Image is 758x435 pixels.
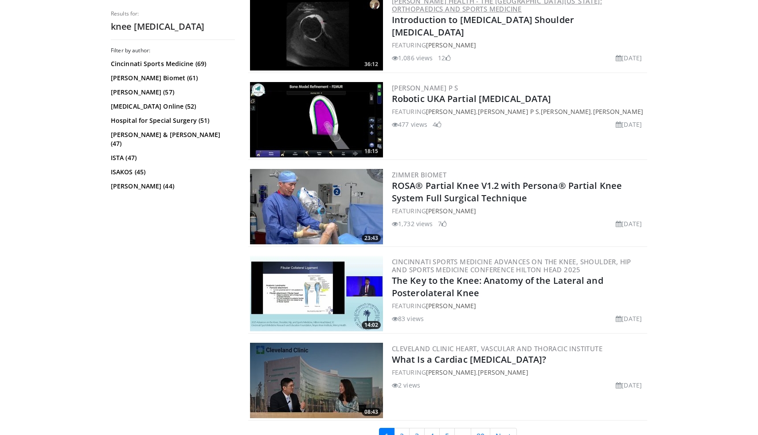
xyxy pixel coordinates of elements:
a: 08:43 [250,343,383,418]
li: 83 views [392,314,424,323]
a: [PERSON_NAME] (44) [111,182,233,191]
li: 12 [438,53,450,63]
a: What Is a Cardiac [MEDICAL_DATA]? [392,353,546,365]
li: [DATE] [616,53,642,63]
a: [PERSON_NAME] [541,107,591,116]
a: [PERSON_NAME] & [PERSON_NAME] (47) [111,130,233,148]
li: [DATE] [616,380,642,390]
li: 2 views [392,380,420,390]
img: 6985ffc1-4173-4b09-ad5f-6e1ed128e3de.300x170_q85_crop-smart_upscale.jpg [250,82,383,157]
p: Results for: [111,10,235,17]
img: 2f66f6c9-1611-4d3b-b221-cc5495ee99ee.300x170_q85_crop-smart_upscale.jpg [250,343,383,418]
li: 1,732 views [392,219,433,228]
a: [PERSON_NAME] P S [392,83,458,92]
img: 99b1778f-d2b2-419a-8659-7269f4b428ba.300x170_q85_crop-smart_upscale.jpg [250,169,383,244]
div: FEATURING [392,40,645,50]
a: 23:43 [250,169,383,244]
div: FEATURING , , , [392,107,645,116]
li: 7 [438,219,447,228]
a: [PERSON_NAME] P S [478,107,539,116]
a: ISAKOS (45) [111,168,233,176]
a: 14:02 [250,256,383,331]
a: [PERSON_NAME] [478,368,528,376]
a: [PERSON_NAME] [426,107,476,116]
a: 18:15 [250,82,383,157]
a: Cleveland Clinic Heart, Vascular and Thoracic Institute [392,344,602,353]
a: Robotic UKA Partial [MEDICAL_DATA] [392,93,551,105]
h3: Filter by author: [111,47,235,54]
span: 23:43 [362,234,381,242]
a: Introduction to [MEDICAL_DATA] Shoulder [MEDICAL_DATA] [392,14,574,38]
a: [PERSON_NAME] Biomet (61) [111,74,233,82]
h2: knee [MEDICAL_DATA] [111,21,235,32]
div: FEATURING [392,206,645,216]
li: [DATE] [616,219,642,228]
li: [DATE] [616,314,642,323]
a: [PERSON_NAME] (57) [111,88,233,97]
li: 4 [433,120,442,129]
a: The Key to the Knee: Anatomy of the Lateral and Posterolateral Knee [392,274,603,299]
li: [DATE] [616,120,642,129]
span: 36:12 [362,60,381,68]
a: Cincinnati Sports Medicine Advances on the Knee, Shoulder, Hip and Sports Medicine Conference Hil... [392,257,631,274]
a: ISTA (47) [111,153,233,162]
div: FEATURING , [392,368,645,377]
a: Hospital for Special Surgery (51) [111,116,233,125]
li: 1,086 views [392,53,433,63]
a: [MEDICAL_DATA] Online (52) [111,102,233,111]
a: Cincinnati Sports Medicine (69) [111,59,233,68]
img: 1ae9b744-ce94-4911-875f-fb396b0c41f4.300x170_q85_crop-smart_upscale.jpg [250,256,383,331]
a: Zimmer Biomet [392,170,446,179]
span: 18:15 [362,147,381,155]
a: [PERSON_NAME] [426,302,476,310]
a: [PERSON_NAME] [426,41,476,49]
a: [PERSON_NAME] [426,207,476,215]
span: 08:43 [362,408,381,416]
a: ROSA® Partial Knee V1.2 with Persona® Partial Knee System Full Surgical Technique [392,180,622,204]
span: 14:02 [362,321,381,329]
li: 477 views [392,120,427,129]
a: [PERSON_NAME] [593,107,643,116]
div: FEATURING [392,301,645,310]
a: [PERSON_NAME] [426,368,476,376]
